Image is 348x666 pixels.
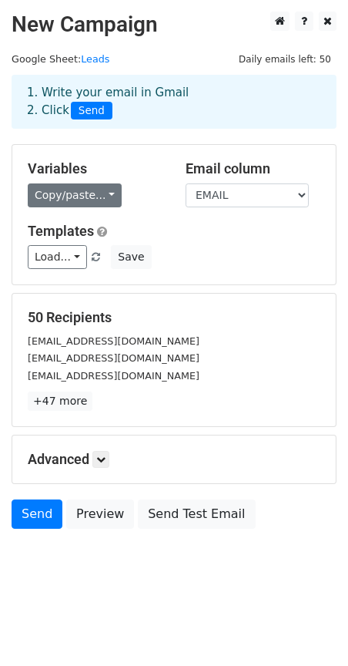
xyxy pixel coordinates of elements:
div: 1. Write your email in Gmail 2. Click [15,84,333,119]
a: Load... [28,245,87,269]
a: Templates [28,223,94,239]
a: Preview [66,499,134,529]
small: [EMAIL_ADDRESS][DOMAIN_NAME] [28,352,199,364]
iframe: Chat Widget [271,592,348,666]
button: Save [111,245,151,269]
h5: Variables [28,160,162,177]
a: Send Test Email [138,499,255,529]
h5: 50 Recipients [28,309,320,326]
h5: Email column [186,160,320,177]
span: Daily emails left: 50 [233,51,336,68]
a: Leads [81,53,109,65]
h5: Advanced [28,451,320,468]
small: Google Sheet: [12,53,109,65]
small: [EMAIL_ADDRESS][DOMAIN_NAME] [28,370,199,382]
a: Daily emails left: 50 [233,53,336,65]
a: Copy/paste... [28,183,122,207]
a: +47 more [28,392,92,411]
a: Send [12,499,62,529]
span: Send [71,102,112,120]
small: [EMAIL_ADDRESS][DOMAIN_NAME] [28,335,199,347]
h2: New Campaign [12,12,336,38]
